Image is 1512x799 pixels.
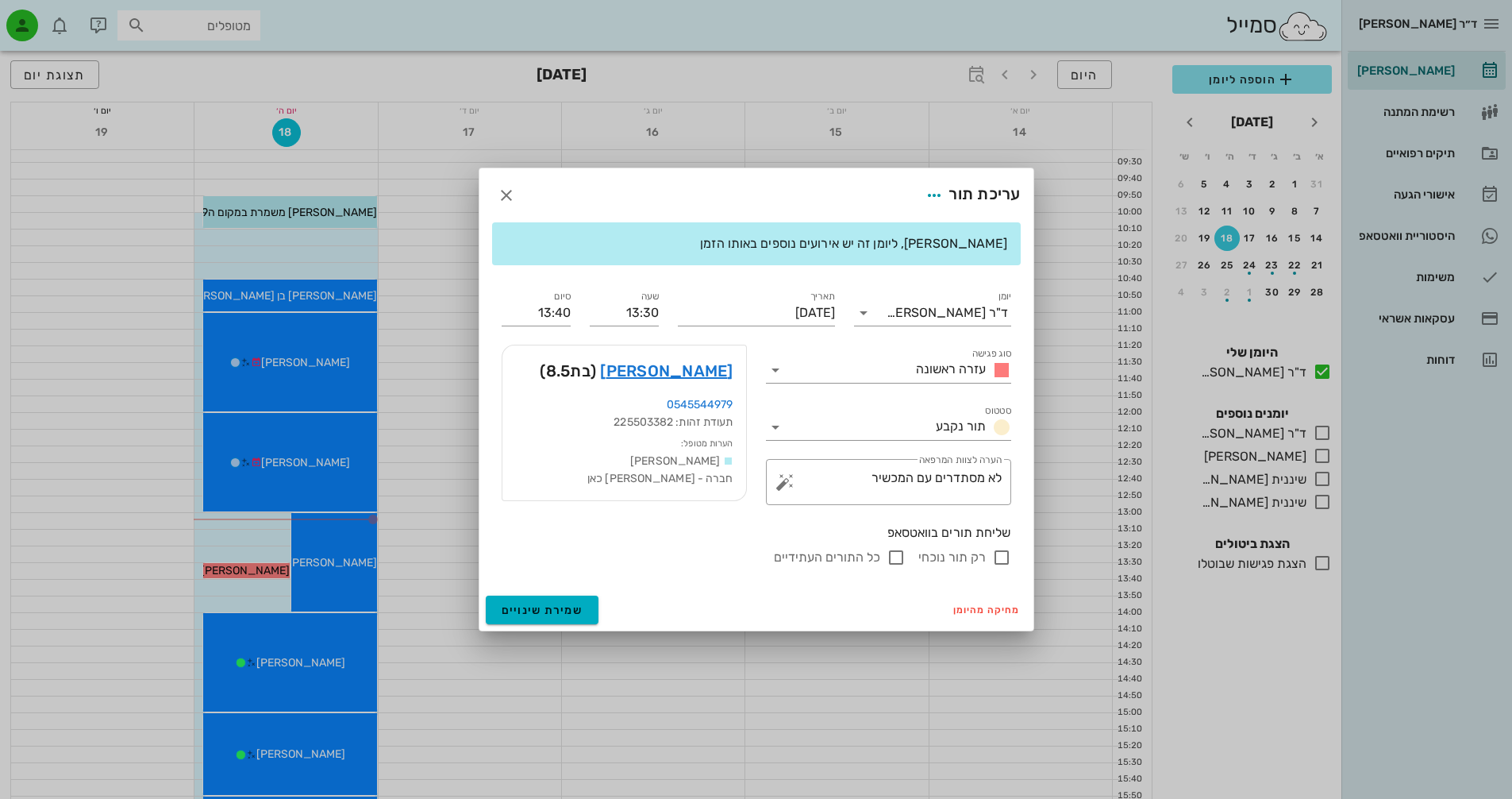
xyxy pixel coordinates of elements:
[916,361,986,376] span: עזרה ראשונה
[985,405,1011,417] label: סטטוס
[766,415,1011,440] div: סטטוסתור נקבע
[918,550,986,565] label: רק תור נוכחי
[502,524,1011,542] div: שליחת תורים בוואטסאפ
[854,300,1011,326] div: יומןד"ר [PERSON_NAME]
[774,550,880,565] label: כל התורים העתידיים
[515,414,733,431] div: תעודת זהות: 225503382
[971,348,1011,360] label: סוג פגישה
[947,599,1027,621] button: מחיקה מהיומן
[920,181,1020,210] div: עריכת תור
[502,604,583,617] span: שמירת שינויים
[953,604,1021,616] span: מחיקה מהיומן
[667,398,733,411] a: 0545544979
[681,438,733,449] small: הערות מטופל:
[998,291,1011,303] label: יומן
[546,361,571,380] span: 8.5
[700,236,1007,251] span: [PERSON_NAME], ליומן זה יש אירועים נוספים באותו הזמן
[887,306,1008,320] div: ד"ר [PERSON_NAME]
[810,291,835,303] label: תאריך
[486,596,599,624] button: שמירת שינויים
[918,454,1001,466] label: הערה לצוות המרפאה
[600,358,733,384] a: [PERSON_NAME]
[554,291,571,303] label: סיום
[936,419,986,434] span: תור נקבע
[540,358,596,384] span: (בת )
[641,291,659,303] label: שעה
[587,454,733,485] span: [PERSON_NAME] חברה - [PERSON_NAME] כאן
